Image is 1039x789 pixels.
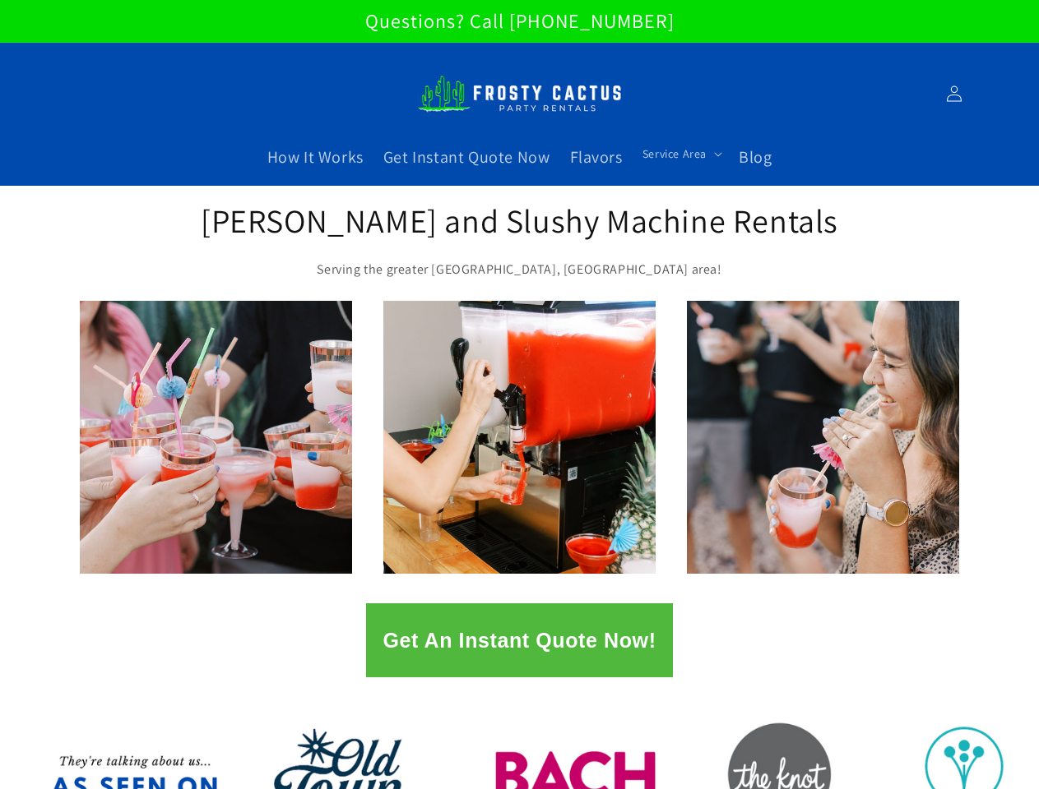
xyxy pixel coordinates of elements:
[633,136,729,171] summary: Service Area
[373,136,560,178] a: Get Instant Quote Now
[267,146,364,168] span: How It Works
[257,136,373,178] a: How It Works
[729,136,782,178] a: Blog
[642,146,707,161] span: Service Area
[366,603,672,677] button: Get An Instant Quote Now!
[199,199,841,242] h2: [PERSON_NAME] and Slushy Machine Rentals
[417,66,623,122] img: Frosty Cactus Margarita machine rentals Slushy machine rentals dirt soda dirty slushies
[560,136,633,178] a: Flavors
[739,146,772,168] span: Blog
[199,258,841,282] p: Serving the greater [GEOGRAPHIC_DATA], [GEOGRAPHIC_DATA] area!
[570,146,623,168] span: Flavors
[383,146,550,168] span: Get Instant Quote Now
